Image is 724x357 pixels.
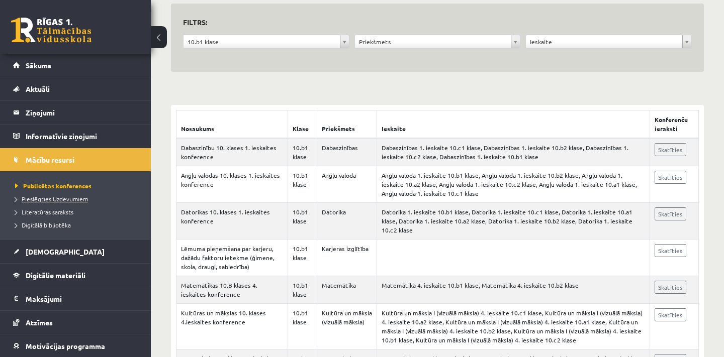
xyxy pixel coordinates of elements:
[26,341,105,350] span: Motivācijas programma
[655,207,686,220] a: Skatīties
[26,287,138,310] legend: Maksājumi
[15,195,88,203] span: Pieslēgties Uzdevumiem
[655,281,686,294] a: Skatīties
[13,311,138,334] a: Atzīmes
[317,166,377,203] td: Angļu valoda
[13,148,138,171] a: Mācību resursi
[650,110,699,139] th: Konferenču ieraksti
[317,240,377,276] td: Karjeras izglītība
[15,194,141,203] a: Pieslēgties Uzdevumiem
[526,35,691,48] a: Ieskaite
[288,203,317,240] td: 10.b1 klase
[15,181,141,190] a: Publicētas konferences
[15,182,92,190] span: Publicētas konferences
[288,276,317,304] td: 10.b1 klase
[359,35,507,48] span: Priekšmets
[176,240,288,276] td: Lēmuma pieņemšana par karjeru, dažādu faktoru ietekme (ģimene, skola, draugi, sabiedrība)
[355,35,520,48] a: Priekšmets
[377,166,650,203] td: Angļu valoda 1. ieskaite 10.b1 klase, Angļu valoda 1. ieskaite 10.b2 klase, Angļu valoda 1. ieska...
[377,276,650,304] td: Matemātika 4. ieskaite 10.b1 klase, Matemātika 4. ieskaite 10.b2 klase
[13,101,138,124] a: Ziņojumi
[176,304,288,349] td: Kultūras un mākslas 10. klases 4.ieskaites konference
[288,110,317,139] th: Klase
[184,35,349,48] a: 10.b1 klase
[26,101,138,124] legend: Ziņojumi
[15,220,141,229] a: Digitālā bibliotēka
[26,84,50,93] span: Aktuāli
[15,221,71,229] span: Digitālā bibliotēka
[655,143,686,156] a: Skatīties
[288,166,317,203] td: 10.b1 klase
[26,247,105,256] span: [DEMOGRAPHIC_DATA]
[15,207,141,216] a: Literatūras saraksts
[317,304,377,349] td: Kultūra un māksla (vizuālā māksla)
[317,138,377,166] td: Dabaszinības
[26,61,51,70] span: Sākums
[317,203,377,240] td: Datorika
[26,155,74,164] span: Mācību resursi
[13,77,138,100] a: Aktuāli
[26,271,85,280] span: Digitālie materiāli
[317,110,377,139] th: Priekšmets
[13,287,138,310] a: Maksājumi
[26,318,53,327] span: Atzīmes
[176,110,288,139] th: Nosaukums
[530,35,678,48] span: Ieskaite
[288,240,317,276] td: 10.b1 klase
[377,138,650,166] td: Dabaszinības 1. ieskaite 10.c1 klase, Dabaszinības 1. ieskaite 10.b2 klase, Dabaszinības 1. ieska...
[188,35,336,48] span: 10.b1 klase
[176,276,288,304] td: Matemātikas 10.B klases 4. ieskaites konference
[13,240,138,263] a: [DEMOGRAPHIC_DATA]
[183,16,680,29] h3: Filtrs:
[655,244,686,257] a: Skatīties
[317,276,377,304] td: Matemātika
[655,171,686,184] a: Skatīties
[655,308,686,321] a: Skatīties
[377,203,650,240] td: Datorika 1. ieskaite 10.b1 klase, Datorika 1. ieskaite 10.c1 klase, Datorika 1. ieskaite 10.a1 kl...
[176,166,288,203] td: Angļu valodas 10. klases 1. ieskaites konference
[377,304,650,349] td: Kultūra un māksla I (vizuālā māksla) 4. ieskaite 10.c1 klase, Kultūra un māksla I (vizuālā māksla...
[13,125,138,148] a: Informatīvie ziņojumi
[176,203,288,240] td: Datorikas 10. klases 1. ieskaites konference
[26,125,138,148] legend: Informatīvie ziņojumi
[288,138,317,166] td: 10.b1 klase
[377,110,650,139] th: Ieskaite
[11,18,92,43] a: Rīgas 1. Tālmācības vidusskola
[13,54,138,77] a: Sākums
[288,304,317,349] td: 10.b1 klase
[13,264,138,287] a: Digitālie materiāli
[15,208,73,216] span: Literatūras saraksts
[176,138,288,166] td: Dabaszinību 10. klases 1. ieskaites konference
